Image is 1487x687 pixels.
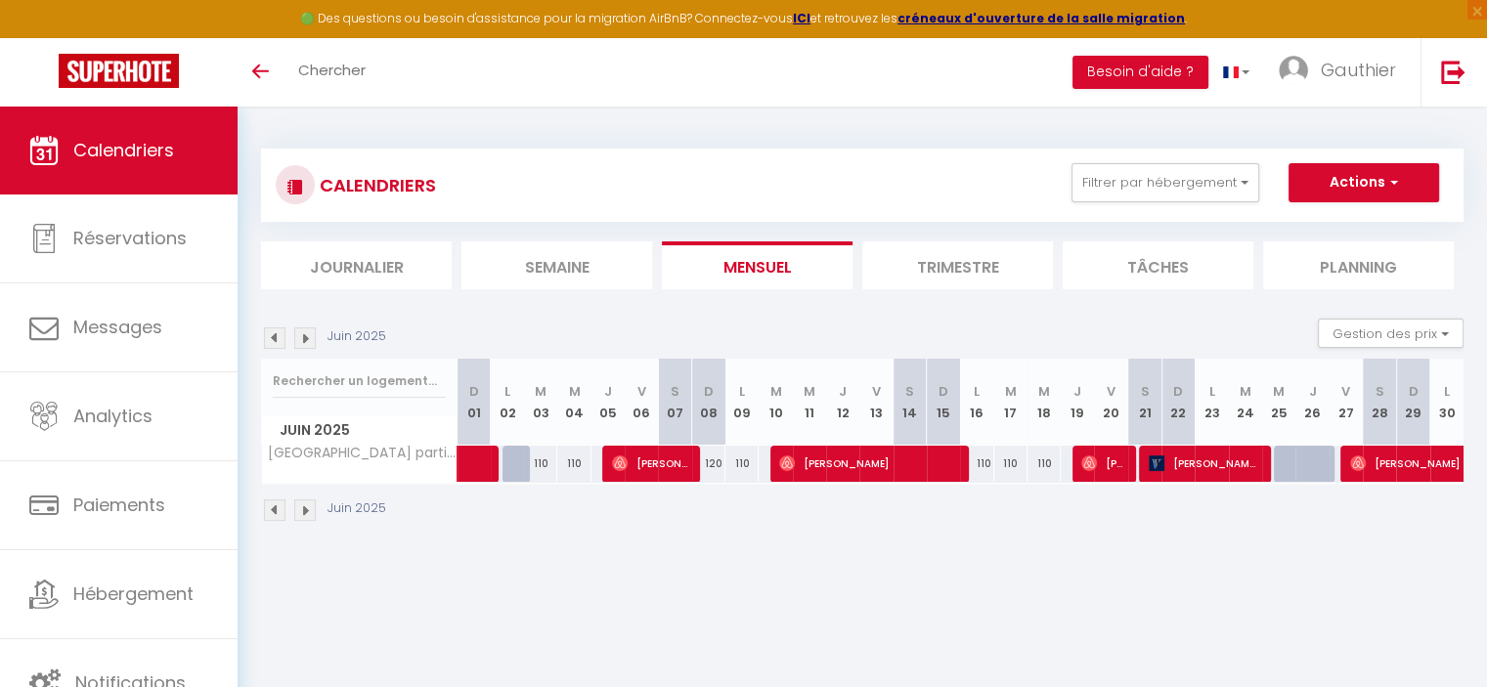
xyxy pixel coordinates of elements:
li: Tâches [1063,241,1253,289]
span: [PERSON_NAME] [779,445,956,482]
div: 110 [524,446,557,482]
span: Gauthier [1321,58,1396,82]
th: 16 [960,359,993,446]
th: 18 [1028,359,1061,446]
li: Planning [1263,241,1454,289]
div: 120 [692,446,725,482]
p: Juin 2025 [328,327,386,346]
p: Juin 2025 [328,499,386,518]
span: Analytics [73,404,153,428]
abbr: M [804,382,815,401]
a: Chercher [284,38,380,107]
button: Ouvrir le widget de chat LiveChat [16,8,74,66]
li: Trimestre [862,241,1053,289]
th: 08 [692,359,725,446]
span: [GEOGRAPHIC_DATA] particulier - [PERSON_NAME] [265,446,460,460]
th: 27 [1330,359,1363,446]
button: Actions [1289,163,1439,202]
img: Super Booking [59,54,179,88]
div: 110 [1028,446,1061,482]
abbr: V [872,382,881,401]
span: Paiements [73,493,165,517]
div: 110 [994,446,1028,482]
span: [PERSON_NAME] [PERSON_NAME] [1149,445,1259,482]
li: Semaine [461,241,652,289]
th: 29 [1396,359,1429,446]
abbr: M [1240,382,1251,401]
h3: CALENDRIERS [315,163,436,207]
abbr: S [1140,382,1149,401]
a: créneaux d'ouverture de la salle migration [897,10,1185,26]
abbr: M [569,382,581,401]
button: Besoin d'aide ? [1072,56,1208,89]
abbr: V [1341,382,1350,401]
th: 02 [491,359,524,446]
abbr: D [939,382,948,401]
div: 110 [557,446,590,482]
th: 19 [1061,359,1094,446]
abbr: S [671,382,679,401]
th: 14 [894,359,927,446]
abbr: M [1038,382,1050,401]
th: 03 [524,359,557,446]
abbr: L [504,382,510,401]
div: 110 [725,446,759,482]
div: 110 [960,446,993,482]
th: 09 [725,359,759,446]
abbr: V [1107,382,1115,401]
a: ICI [793,10,810,26]
img: logout [1441,60,1465,84]
abbr: J [604,382,612,401]
th: 17 [994,359,1028,446]
span: Chercher [298,60,366,80]
th: 25 [1262,359,1295,446]
th: 05 [591,359,625,446]
abbr: L [974,382,980,401]
abbr: J [1308,382,1316,401]
abbr: L [1209,382,1215,401]
th: 01 [458,359,491,446]
abbr: S [905,382,914,401]
abbr: J [1073,382,1081,401]
abbr: D [1173,382,1183,401]
th: 28 [1363,359,1396,446]
li: Journalier [261,241,452,289]
abbr: S [1376,382,1384,401]
th: 26 [1295,359,1329,446]
th: 24 [1229,359,1262,446]
th: 30 [1430,359,1464,446]
span: Juin 2025 [262,416,457,445]
abbr: M [535,382,547,401]
abbr: L [1444,382,1450,401]
li: Mensuel [662,241,853,289]
abbr: V [637,382,646,401]
th: 10 [759,359,792,446]
th: 07 [658,359,691,446]
abbr: M [1005,382,1017,401]
th: 21 [1128,359,1161,446]
span: Réservations [73,226,187,250]
abbr: D [469,382,479,401]
span: [PERSON_NAME] [1081,445,1125,482]
th: 23 [1195,359,1228,446]
th: 20 [1094,359,1127,446]
abbr: M [1273,382,1285,401]
th: 15 [927,359,960,446]
th: 04 [557,359,590,446]
th: 12 [826,359,859,446]
th: 13 [859,359,893,446]
th: 06 [625,359,658,446]
abbr: J [839,382,847,401]
img: ... [1279,56,1308,85]
button: Gestion des prix [1318,319,1464,348]
abbr: D [704,382,714,401]
th: 22 [1161,359,1195,446]
a: ... Gauthier [1264,38,1421,107]
span: Calendriers [73,138,174,162]
input: Rechercher un logement... [273,364,446,399]
abbr: D [1408,382,1418,401]
span: [PERSON_NAME] [612,445,689,482]
abbr: M [769,382,781,401]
